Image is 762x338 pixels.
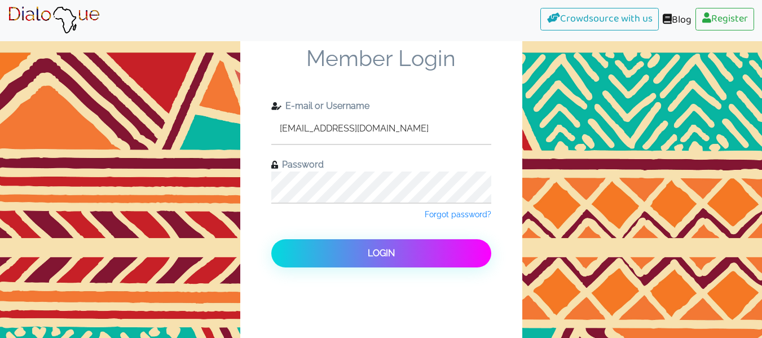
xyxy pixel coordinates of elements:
a: Blog [659,8,695,33]
img: Brand [8,6,100,34]
button: Login [271,239,491,267]
a: Forgot password? [425,209,491,220]
input: Enter e-mail or username [271,113,491,144]
a: Register [695,8,754,30]
a: Crowdsource with us [540,8,659,30]
span: Login [368,248,395,258]
span: Password [278,159,324,170]
span: Member Login [271,45,491,99]
span: E-mail or Username [281,100,369,111]
span: Forgot password? [425,210,491,219]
